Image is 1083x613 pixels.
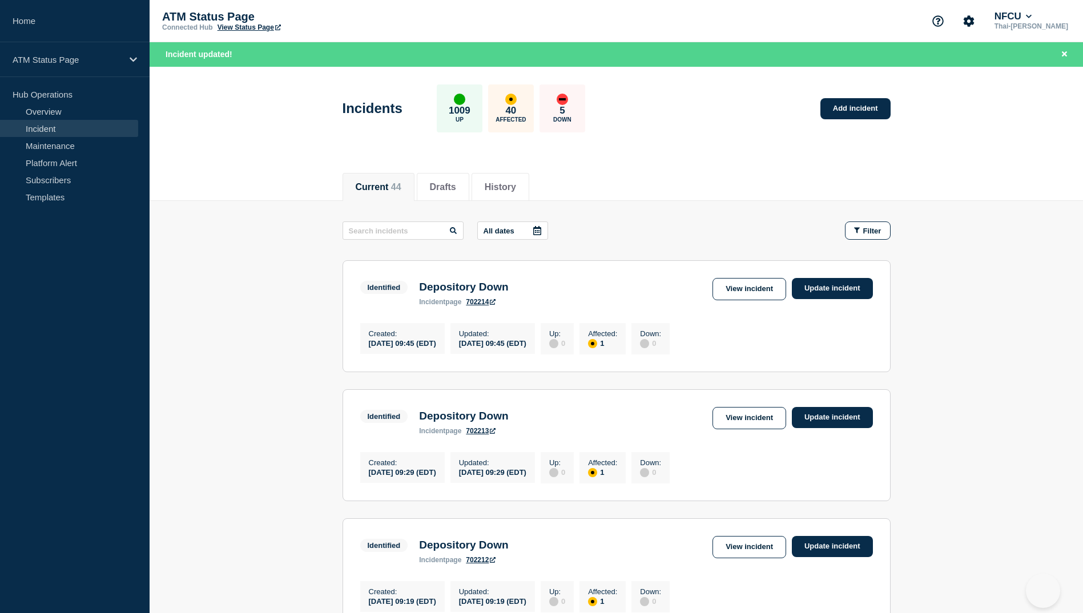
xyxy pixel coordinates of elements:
[456,116,464,123] p: Up
[640,339,649,348] div: disabled
[466,298,496,306] a: 702214
[459,338,526,348] div: [DATE] 09:45 (EDT)
[369,458,436,467] p: Created :
[712,407,786,429] a: View incident
[459,596,526,606] div: [DATE] 09:19 (EDT)
[391,182,401,192] span: 44
[588,458,617,467] p: Affected :
[549,458,565,467] p: Up :
[1026,574,1060,608] iframe: Help Scout Beacon - Open
[505,105,516,116] p: 40
[477,221,548,240] button: All dates
[218,23,281,31] a: View Status Page
[792,536,873,557] a: Update incident
[419,539,508,551] h3: Depository Down
[845,221,891,240] button: Filter
[640,458,661,467] p: Down :
[162,23,213,31] p: Connected Hub
[360,281,408,294] span: Identified
[588,468,597,477] div: affected
[640,596,661,606] div: 0
[466,556,496,564] a: 702212
[485,182,516,192] button: History
[549,338,565,348] div: 0
[369,329,436,338] p: Created :
[459,587,526,596] p: Updated :
[419,281,508,293] h3: Depository Down
[792,278,873,299] a: Update incident
[588,596,617,606] div: 1
[459,329,526,338] p: Updated :
[454,94,465,105] div: up
[343,221,464,240] input: Search incidents
[369,596,436,606] div: [DATE] 09:19 (EDT)
[549,597,558,606] div: disabled
[549,329,565,338] p: Up :
[419,298,445,306] span: incident
[419,427,461,435] p: page
[820,98,891,119] a: Add incident
[588,338,617,348] div: 1
[588,587,617,596] p: Affected :
[588,329,617,338] p: Affected :
[712,278,786,300] a: View incident
[712,536,786,558] a: View incident
[792,407,873,428] a: Update incident
[1057,48,1072,61] button: Close banner
[863,227,881,235] span: Filter
[549,596,565,606] div: 0
[640,468,649,477] div: disabled
[459,458,526,467] p: Updated :
[505,94,517,105] div: affected
[13,55,122,64] p: ATM Status Page
[162,10,390,23] p: ATM Status Page
[640,338,661,348] div: 0
[559,105,565,116] p: 5
[992,11,1034,22] button: NFCU
[588,339,597,348] div: affected
[419,410,508,422] h3: Depository Down
[459,467,526,477] div: [DATE] 09:29 (EDT)
[549,587,565,596] p: Up :
[419,427,445,435] span: incident
[369,587,436,596] p: Created :
[484,227,514,235] p: All dates
[496,116,526,123] p: Affected
[588,597,597,606] div: affected
[557,94,568,105] div: down
[369,338,436,348] div: [DATE] 09:45 (EDT)
[343,100,402,116] h1: Incidents
[549,467,565,477] div: 0
[449,105,470,116] p: 1009
[640,329,661,338] p: Down :
[640,467,661,477] div: 0
[430,182,456,192] button: Drafts
[419,556,445,564] span: incident
[369,467,436,477] div: [DATE] 09:29 (EDT)
[360,410,408,423] span: Identified
[640,597,649,606] div: disabled
[957,9,981,33] button: Account settings
[992,22,1070,30] p: Thai-[PERSON_NAME]
[926,9,950,33] button: Support
[553,116,571,123] p: Down
[466,427,496,435] a: 702213
[356,182,401,192] button: Current 44
[419,298,461,306] p: page
[360,539,408,552] span: Identified
[640,587,661,596] p: Down :
[419,556,461,564] p: page
[166,50,232,59] span: Incident updated!
[549,339,558,348] div: disabled
[549,468,558,477] div: disabled
[588,467,617,477] div: 1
